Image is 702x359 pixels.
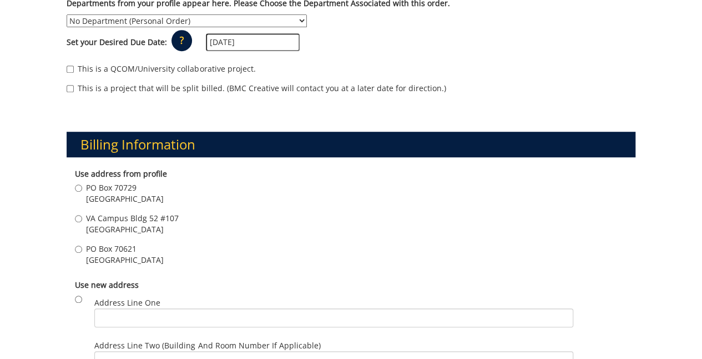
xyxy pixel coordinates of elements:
[86,182,164,193] span: PO Box 70729
[75,246,82,253] input: PO Box 70621 [GEOGRAPHIC_DATA]
[206,33,300,51] input: MM/DD/YYYY
[171,30,192,51] p: ?
[75,280,139,290] b: Use new address
[67,37,167,48] label: Set your Desired Due Date:
[67,85,74,92] input: This is a project that will be split billed. (BMC Creative will contact you at a later date for d...
[67,83,446,94] label: This is a project that will be split billed. (BMC Creative will contact you at a later date for d...
[86,193,164,205] span: [GEOGRAPHIC_DATA]
[86,213,179,224] span: VA Campus Bldg 52 #107
[67,132,635,157] h3: Billing Information
[75,168,167,179] b: Use address from profile
[86,224,179,235] span: [GEOGRAPHIC_DATA]
[75,215,82,222] input: VA Campus Bldg 52 #107 [GEOGRAPHIC_DATA]
[75,185,82,192] input: PO Box 70729 [GEOGRAPHIC_DATA]
[94,297,573,327] label: Address Line One
[67,66,74,73] input: This is a QCOM/University collaborative project.
[94,308,573,327] input: Address Line One
[67,63,255,74] label: This is a QCOM/University collaborative project.
[86,255,164,266] span: [GEOGRAPHIC_DATA]
[86,243,164,255] span: PO Box 70621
